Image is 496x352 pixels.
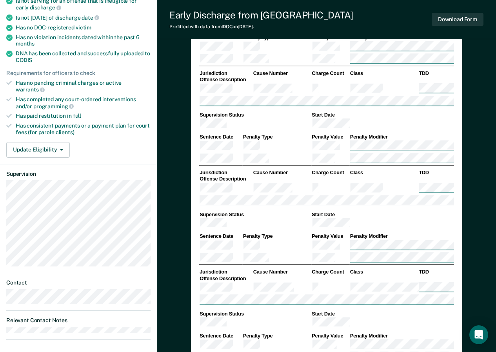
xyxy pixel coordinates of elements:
th: TDD [418,169,454,176]
th: Charge Count [311,169,349,176]
th: Class [349,169,418,176]
span: full [73,113,81,119]
span: programming [33,103,74,109]
button: Update Eligibility [6,142,70,158]
span: warrants [16,86,45,93]
th: Start Date [311,211,454,218]
span: victim [76,24,91,31]
th: Penalty Value [311,133,349,140]
span: discharge [30,4,61,11]
span: CODIS [16,57,32,63]
th: Charge Count [311,269,349,275]
span: clients) [56,129,74,135]
th: Penalty Modifier [349,233,454,239]
th: Jurisdiction [199,169,253,176]
div: Has no DOC-registered [16,24,151,31]
th: Penalty Type [242,233,311,239]
th: Cause Number [253,269,311,275]
span: date [82,15,99,21]
div: Has consistent payments or a payment plan for court fees (for parole [16,122,151,136]
div: Has paid restitution in [16,113,151,119]
dt: Contact [6,279,151,286]
div: DNA has been collected and successfully uploaded to [16,50,151,64]
th: Charge Count [311,70,349,77]
th: Class [349,269,418,275]
dt: Relevant Contact Notes [6,317,151,324]
th: Jurisdiction [199,269,253,275]
th: Sentence Date [199,133,242,140]
th: Cause Number [253,70,311,77]
th: Class [349,70,418,77]
th: Penalty Value [311,233,349,239]
div: Requirements for officers to check [6,70,151,77]
th: Sentence Date [199,233,242,239]
div: Has no pending criminal charges or active [16,80,151,93]
th: Supervision Status [199,211,311,218]
div: Has no violation incidents dated within the past 6 [16,34,151,47]
th: Supervision Status [199,112,311,119]
th: Sentence Date [199,332,242,339]
th: Offense Description [199,77,253,83]
th: Penalty Modifier [349,332,454,339]
th: TDD [418,70,454,77]
th: Penalty Type [242,133,311,140]
th: Penalty Modifier [349,133,454,140]
div: Is not [DATE] of discharge [16,14,151,21]
th: TDD [418,269,454,275]
button: Download Form [432,13,483,26]
div: Open Intercom Messenger [469,325,488,344]
th: Penalty Type [242,332,311,339]
th: Offense Description [199,176,253,182]
th: Supervision Status [199,310,311,317]
th: Penalty Value [311,332,349,339]
span: months [16,40,35,47]
th: Start Date [311,112,454,119]
th: Cause Number [253,169,311,176]
div: Prefilled with data from IDOC on [DATE] . [169,24,353,29]
th: Offense Description [199,275,253,282]
th: Jurisdiction [199,70,253,77]
div: Has completed any court-ordered interventions and/or [16,96,151,109]
th: Start Date [311,310,454,317]
div: Early Discharge from [GEOGRAPHIC_DATA] [169,9,353,21]
dt: Supervision [6,171,151,177]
